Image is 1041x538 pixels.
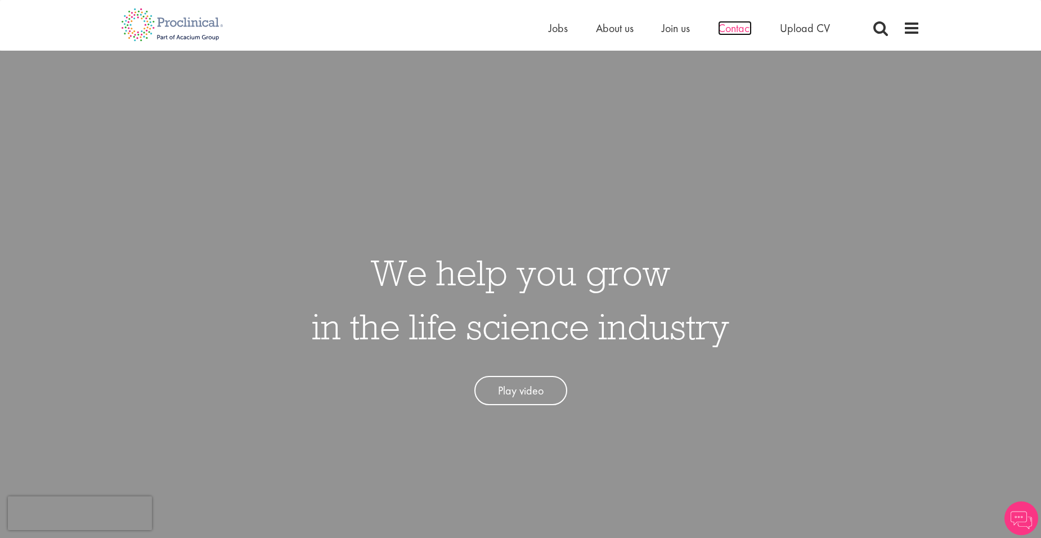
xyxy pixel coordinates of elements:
[596,21,634,35] a: About us
[1004,501,1038,535] img: Chatbot
[312,245,729,353] h1: We help you grow in the life science industry
[780,21,830,35] a: Upload CV
[662,21,690,35] a: Join us
[549,21,568,35] a: Jobs
[718,21,752,35] a: Contact
[474,376,567,406] a: Play video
